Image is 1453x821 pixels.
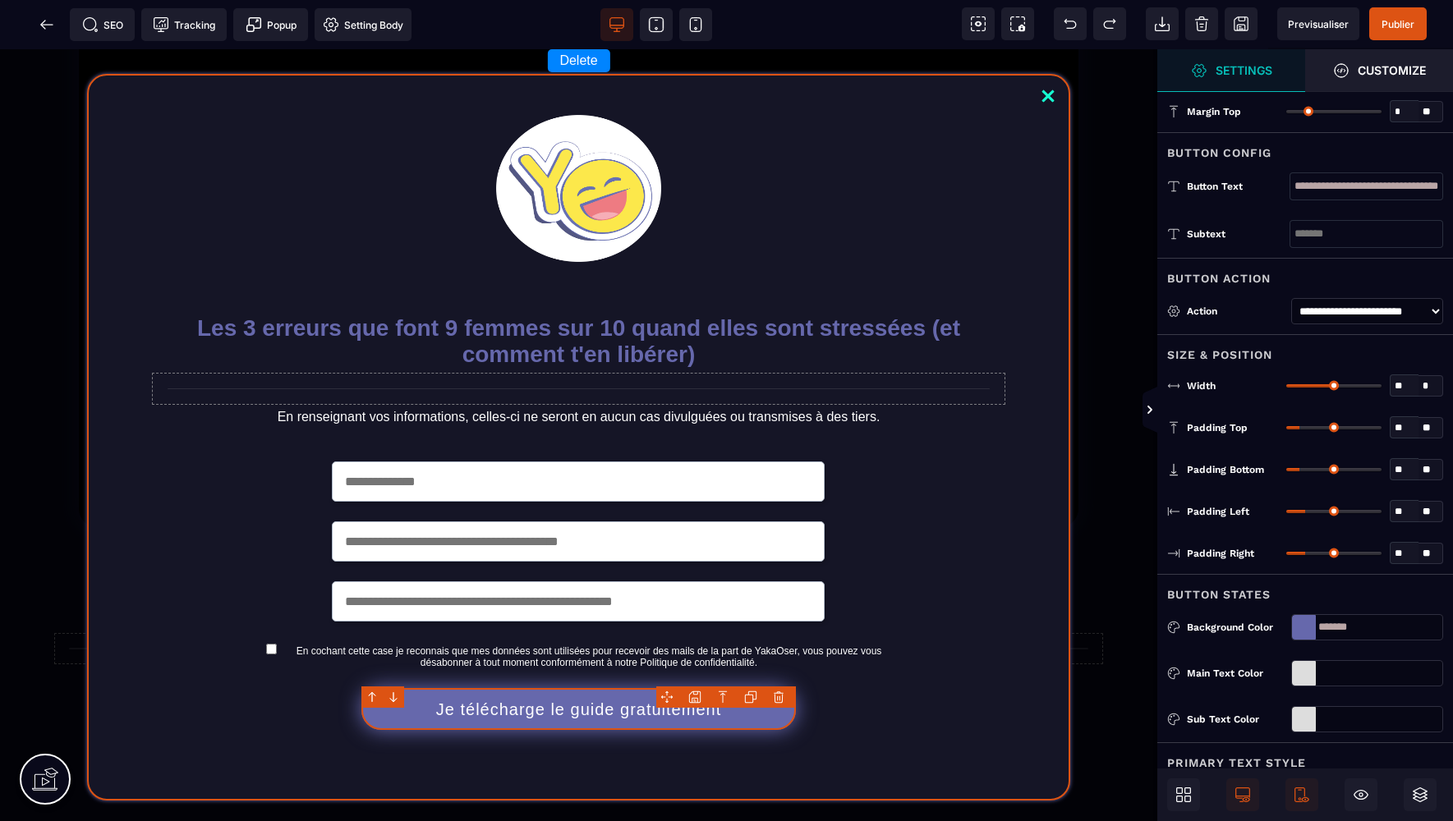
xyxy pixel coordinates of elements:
[1358,64,1426,76] strong: Customize
[1382,18,1414,30] span: Publier
[1157,574,1453,604] div: Button States
[82,16,123,33] span: SEO
[1157,132,1453,163] div: Button Config
[1216,64,1272,76] strong: Settings
[1288,18,1349,30] span: Previsualiser
[1187,178,1290,195] div: Button Text
[1032,30,1064,67] a: Close
[153,16,215,33] span: Tracking
[1187,547,1254,560] span: Padding Right
[1404,778,1437,811] span: Open Layer Manager
[323,16,403,33] span: Setting Body
[283,596,895,619] label: En cochant cette case je reconnais que mes données sont utilisées pour recevoir des mails de la p...
[496,66,660,213] img: Yakaoser logo
[1187,505,1249,518] span: Padding Left
[1187,665,1285,681] div: Main Text Color
[1285,778,1318,811] span: Mobile Only
[1187,105,1241,118] span: Margin Top
[1167,778,1200,811] span: Open Blocks
[1187,619,1285,635] div: Background Color
[1187,463,1264,476] span: Padding Bottom
[1345,778,1377,811] span: Hide/Show Block
[197,266,967,318] b: Les 3 erreurs que font 9 femmes sur 10 quand elles sont stressées (et comment t'en libérer)
[361,639,796,681] button: Je télécharge le guide gratuitement
[962,7,995,40] span: View components
[1187,226,1290,242] div: Subtext
[1187,421,1248,434] span: Padding Top
[1187,711,1285,727] div: Sub Text Color
[168,356,991,379] text: En renseignant vos informations, celles-ci ne seront en aucun cas divulguées ou transmises à des ...
[1157,742,1453,773] div: Primary Text Style
[1157,334,1453,365] div: Size & Position
[1001,7,1034,40] span: Screenshot
[1187,303,1285,319] div: Action
[1277,7,1359,40] span: Preview
[1226,778,1259,811] span: Desktop Only
[246,16,297,33] span: Popup
[1187,379,1216,392] span: Width
[1157,49,1305,92] span: Settings
[1157,258,1453,288] div: Button Action
[1305,49,1453,92] span: Open Style Manager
